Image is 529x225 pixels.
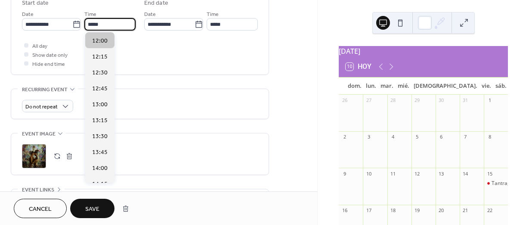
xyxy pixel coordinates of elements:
div: 26 [341,97,348,104]
button: Save [70,199,114,218]
div: 11 [390,170,396,177]
span: 14:15 [92,180,108,189]
div: 20 [438,207,445,214]
span: 12:15 [92,52,108,62]
div: ; [22,144,46,168]
div: 28 [390,97,396,104]
div: 18 [390,207,396,214]
div: 13 [438,170,445,177]
span: 13:15 [92,116,108,125]
div: [DATE] [339,46,508,56]
span: 12:30 [92,68,108,77]
div: 19 [414,207,421,214]
div: 29 [414,97,421,104]
span: 13:30 [92,132,108,141]
div: 10 [365,170,372,177]
div: 21 [462,207,469,214]
div: 27 [365,97,372,104]
span: Show date only [32,51,68,60]
span: Time [84,10,96,19]
span: Event links [22,185,54,194]
span: 13:45 [92,148,108,157]
span: Recurring event [22,85,68,94]
span: Date [144,10,156,19]
div: 9 [341,170,348,177]
div: 17 [365,207,372,214]
span: Time [207,10,219,19]
div: lun. [364,77,378,95]
div: dom. [346,77,364,95]
span: Hide end time [32,60,65,69]
span: All day [32,42,47,51]
div: ••• [11,189,269,207]
div: 16 [341,207,348,214]
button: 10Hoy [343,61,374,73]
span: 13:00 [92,100,108,109]
div: 12 [414,170,421,177]
div: 5 [414,134,421,140]
span: Save [85,205,99,214]
div: 8 [486,134,493,140]
div: 6 [438,134,445,140]
span: Do not repeat [25,102,58,112]
button: Cancel [14,199,67,218]
span: Date [22,10,34,19]
div: 3 [365,134,372,140]
span: Event image [22,129,56,139]
div: mié. [396,77,411,95]
div: [DEMOGRAPHIC_DATA]. [411,77,480,95]
div: vie. [480,77,493,95]
div: mar. [378,77,396,95]
div: 31 [462,97,469,104]
div: sáb. [493,77,509,95]
div: 30 [438,97,445,104]
div: 14 [462,170,469,177]
div: 2 [341,134,348,140]
div: 15 [486,170,493,177]
div: 1 [486,97,493,104]
div: 22 [486,207,493,214]
span: Cancel [29,205,52,214]
div: 4 [390,134,396,140]
div: 7 [462,134,469,140]
span: 12:45 [92,84,108,93]
div: Tantra, el arte de amar. [484,180,508,187]
span: 14:00 [92,164,108,173]
span: 12:00 [92,37,108,46]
